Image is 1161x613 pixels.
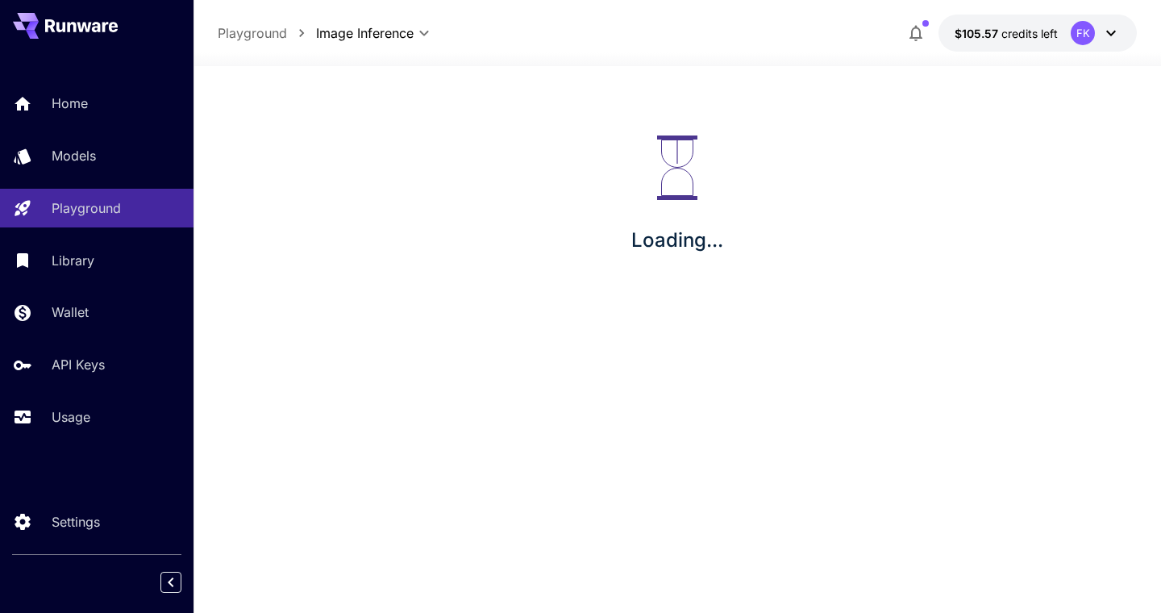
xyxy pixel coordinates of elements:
[316,23,414,43] span: Image Inference
[218,23,287,43] a: Playground
[52,251,94,270] p: Library
[52,512,100,532] p: Settings
[955,27,1001,40] span: $105.57
[173,568,193,597] div: Collapse sidebar
[52,355,105,374] p: API Keys
[52,302,89,322] p: Wallet
[52,94,88,113] p: Home
[52,198,121,218] p: Playground
[160,572,181,593] button: Collapse sidebar
[52,407,90,427] p: Usage
[1071,21,1095,45] div: FK
[1001,27,1058,40] span: credits left
[52,146,96,165] p: Models
[631,226,723,255] p: Loading...
[218,23,316,43] nav: breadcrumb
[955,25,1058,42] div: $105.56762
[938,15,1137,52] button: $105.56762FK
